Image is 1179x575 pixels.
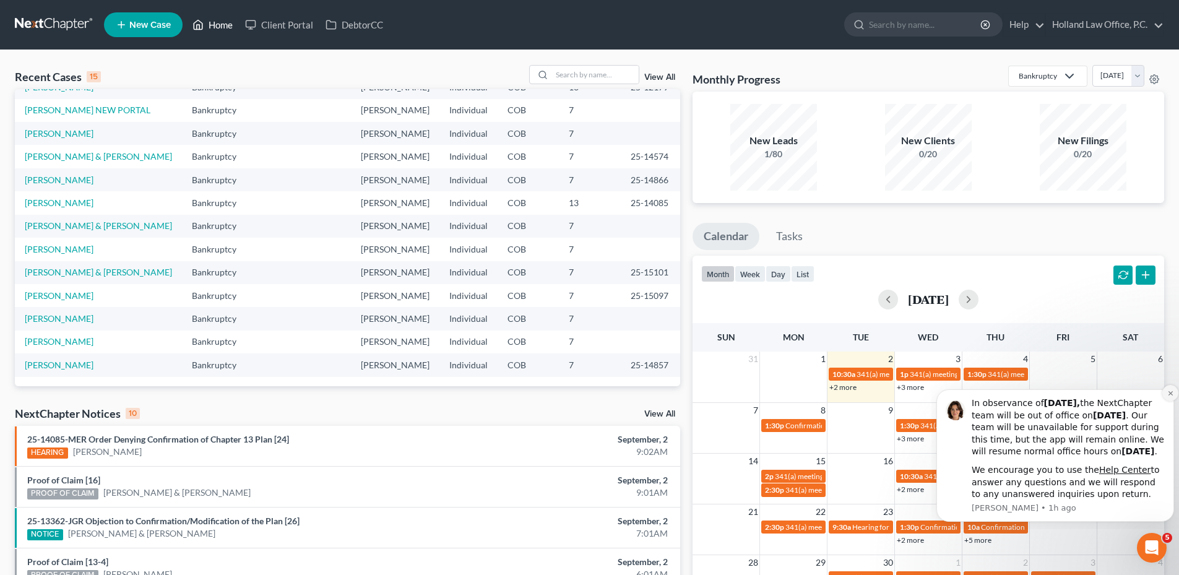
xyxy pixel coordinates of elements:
[351,261,439,284] td: [PERSON_NAME]
[439,145,498,168] td: Individual
[814,504,827,519] span: 22
[68,527,215,540] a: [PERSON_NAME] & [PERSON_NAME]
[103,486,251,499] a: [PERSON_NAME] & [PERSON_NAME]
[920,522,1162,532] span: Confirmation hearing for Broc Charleston second case & [PERSON_NAME]
[25,128,93,139] a: [PERSON_NAME]
[897,535,924,545] a: +2 more
[954,555,962,570] span: 1
[747,504,759,519] span: 21
[351,238,439,261] td: [PERSON_NAME]
[897,485,924,494] a: +2 more
[351,307,439,330] td: [PERSON_NAME]
[1089,352,1097,366] span: 5
[785,485,964,495] span: 341(a) meeting for [MEDICAL_DATA][PERSON_NAME]
[25,175,93,185] a: [PERSON_NAME]
[1019,71,1057,81] div: Bankruptcy
[182,238,259,261] td: Bankruptcy
[869,13,982,36] input: Search by name...
[182,284,259,307] td: Bankruptcy
[765,421,784,430] span: 1:30p
[439,261,498,284] td: Individual
[25,82,93,92] a: [PERSON_NAME]
[559,122,621,145] td: 7
[73,446,142,458] a: [PERSON_NAME]
[1056,332,1069,342] span: Fri
[900,522,919,532] span: 1:30p
[791,266,814,282] button: list
[693,72,780,87] h3: Monthly Progress
[900,421,919,430] span: 1:30p
[814,555,827,570] span: 29
[498,99,558,122] td: COB
[910,370,1095,379] span: 341(a) meeting for [PERSON_NAME] & [PERSON_NAME]
[351,122,439,145] td: [PERSON_NAME]
[25,313,93,324] a: [PERSON_NAME]
[25,105,150,115] a: [PERSON_NAME] NEW PORTAL
[498,331,558,353] td: COB
[559,191,621,214] td: 13
[27,516,300,526] a: 25-13362-JGR Objection to Confirmation/Modification of the Plan [26]
[887,403,894,418] span: 9
[954,352,962,366] span: 3
[25,197,93,208] a: [PERSON_NAME]
[882,555,894,570] span: 30
[182,168,259,191] td: Bankruptcy
[887,352,894,366] span: 2
[498,307,558,330] td: COB
[559,284,621,307] td: 7
[27,434,289,444] a: 25-14085-MER Order Denying Confirmation of Chapter 13 Plan [24]
[559,168,621,191] td: 7
[559,145,621,168] td: 7
[25,336,93,347] a: [PERSON_NAME]
[1089,555,1097,570] span: 3
[987,332,1004,342] span: Thu
[747,454,759,469] span: 14
[730,134,817,148] div: New Leads
[819,352,827,366] span: 1
[351,168,439,191] td: [PERSON_NAME]
[186,14,239,36] a: Home
[27,475,100,485] a: Proof of Claim [16]
[439,238,498,261] td: Individual
[885,148,972,160] div: 0/20
[351,353,439,376] td: [PERSON_NAME]
[967,522,980,532] span: 10a
[559,353,621,376] td: 7
[498,191,558,214] td: COB
[730,148,817,160] div: 1/80
[27,488,98,499] div: PROOF OF CLAIM
[1040,134,1126,148] div: New Filings
[931,366,1179,529] iframe: Intercom notifications message
[621,191,680,214] td: 25-14085
[439,331,498,353] td: Individual
[693,223,759,250] a: Calendar
[462,474,668,486] div: September, 2
[351,284,439,307] td: [PERSON_NAME]
[25,220,172,231] a: [PERSON_NAME] & [PERSON_NAME]
[701,266,735,282] button: month
[129,20,171,30] span: New Case
[498,145,558,168] td: COB
[924,472,1044,481] span: 341(a) Meeting for [PERSON_NAME]
[775,472,960,481] span: 341(a) meeting for [PERSON_NAME] & [PERSON_NAME]
[182,145,259,168] td: Bankruptcy
[439,122,498,145] td: Individual
[765,223,814,250] a: Tasks
[25,290,93,301] a: [PERSON_NAME]
[498,353,558,376] td: COB
[498,168,558,191] td: COB
[462,433,668,446] div: September, 2
[439,284,498,307] td: Individual
[559,261,621,284] td: 7
[559,99,621,122] td: 7
[964,535,991,545] a: +5 more
[765,472,774,481] span: 2p
[27,556,108,567] a: Proof of Claim [13-4]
